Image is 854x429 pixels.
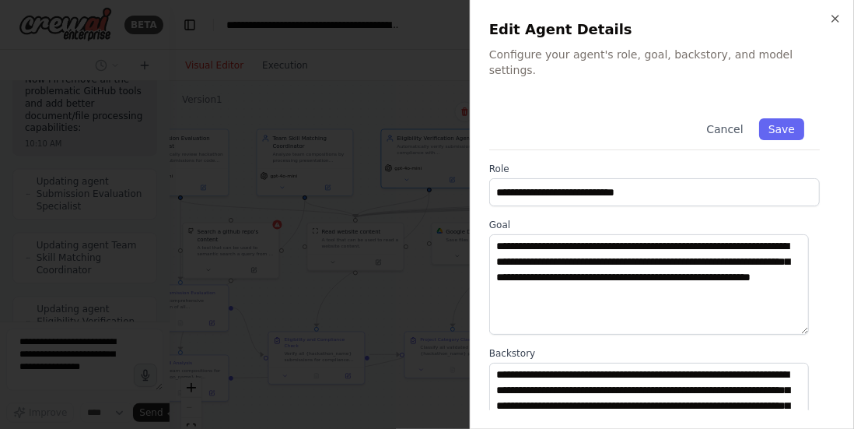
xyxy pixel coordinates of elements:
label: Backstory [489,347,820,360]
button: Save [759,118,804,140]
button: Cancel [697,118,752,140]
label: Goal [489,219,820,231]
p: Configure your agent's role, goal, backstory, and model settings. [489,47,835,78]
h2: Edit Agent Details [489,19,835,40]
label: Role [489,163,820,175]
